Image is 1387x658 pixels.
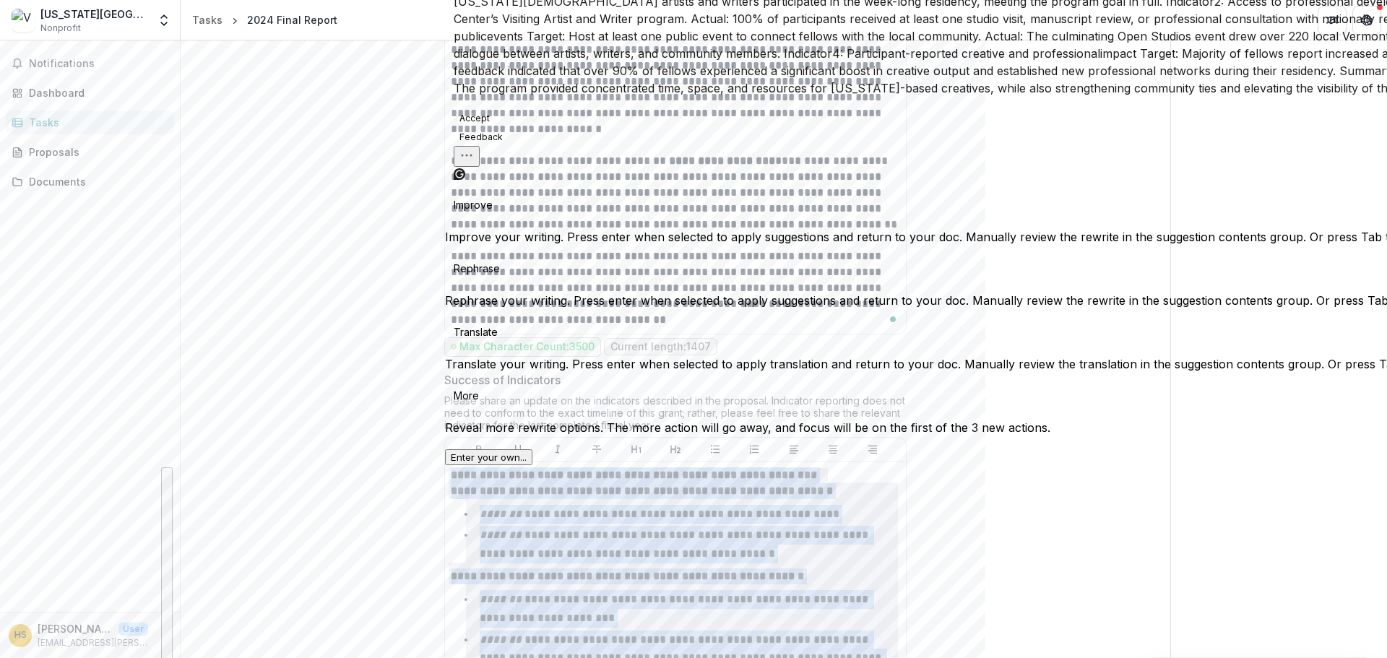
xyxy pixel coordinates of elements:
div: Documents [29,174,163,189]
div: Please share an update on the indicators described in the proposal. Indicator reporting does not ... [444,394,907,437]
a: Tasks [186,9,228,30]
img: Vermont Studio Center [12,9,35,32]
span: Notifications [29,58,168,70]
button: Notifications [6,52,174,75]
div: Proposals [29,144,163,160]
a: Proposals [6,140,174,164]
p: User [118,623,148,636]
p: [EMAIL_ADDRESS][PERSON_NAME][DOMAIN_NAME] [38,636,148,649]
div: Tasks [192,12,222,27]
a: Dashboard [6,81,174,105]
button: Open entity switcher [154,6,174,35]
div: Hope Sullivan [14,631,27,640]
nav: breadcrumb [186,9,343,30]
div: Dashboard [29,85,163,100]
button: More [154,627,171,644]
div: Tasks [29,115,163,130]
a: Documents [6,170,174,194]
p: [PERSON_NAME] [38,621,113,636]
span: Nonprofit [40,22,81,35]
p: Success of Indicators [444,371,561,389]
div: 2024 Final Report [247,12,337,27]
a: Tasks [6,111,174,134]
